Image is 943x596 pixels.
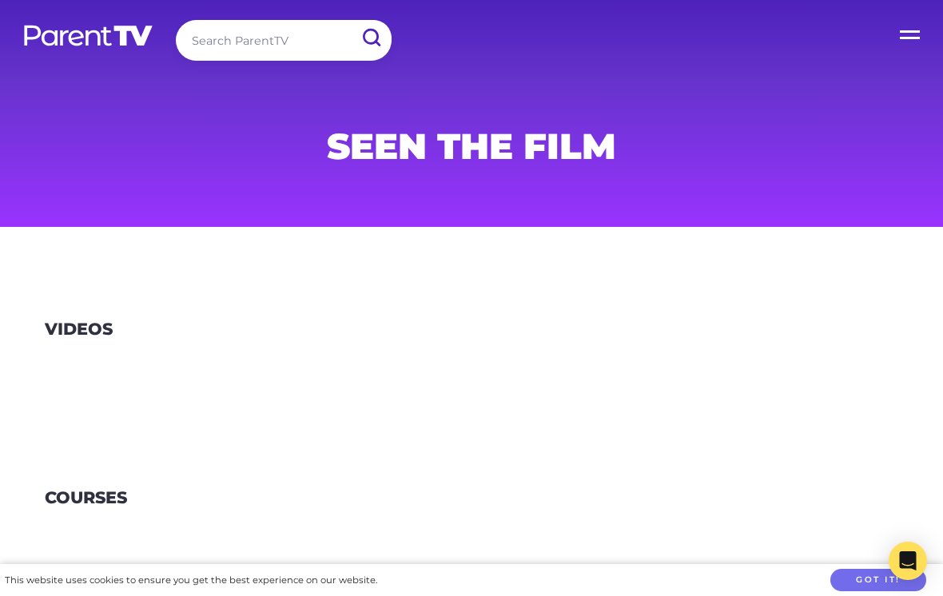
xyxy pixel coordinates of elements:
h3: Courses [45,488,127,508]
img: parenttv-logo-white.4c85aaf.svg [22,24,154,47]
div: This website uses cookies to ensure you get the best experience on our website. [5,572,377,589]
h1: Seen the film [86,130,857,162]
button: Got it! [830,569,926,592]
input: Submit [350,20,392,56]
div: Open Intercom Messenger [889,542,927,580]
h3: Videos [45,320,113,340]
input: Search ParentTV [176,20,392,61]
